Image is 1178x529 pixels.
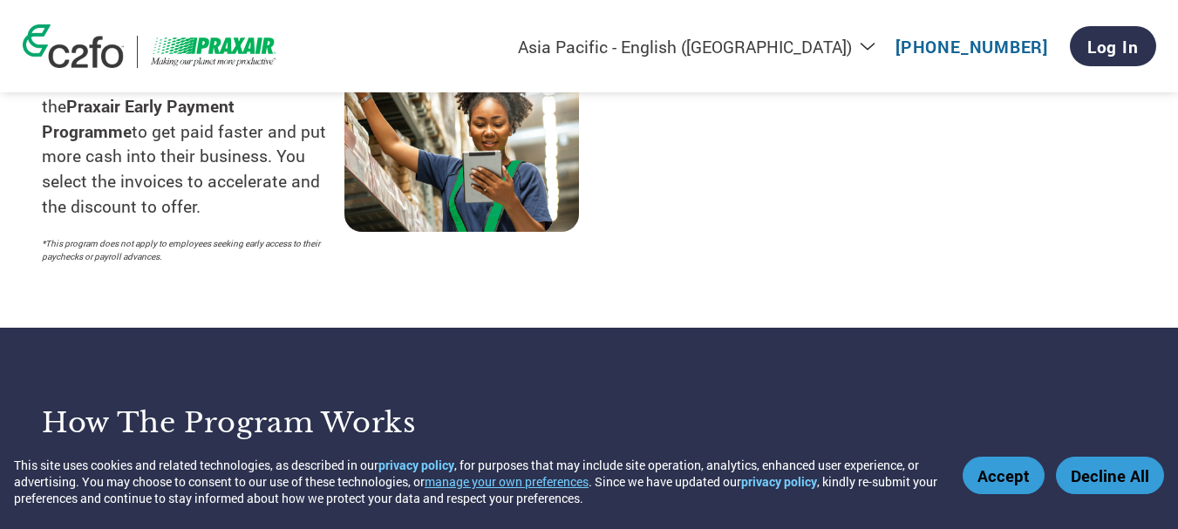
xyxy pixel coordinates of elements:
[42,405,568,440] h3: How the program works
[42,69,344,220] p: Suppliers choose C2FO and the to get paid faster and put more cash into their business. You selec...
[42,237,327,263] p: *This program does not apply to employees seeking early access to their paychecks or payroll adva...
[963,457,1045,494] button: Accept
[1056,457,1164,494] button: Decline All
[344,60,579,232] img: supply chain worker
[895,36,1048,58] a: [PHONE_NUMBER]
[1070,26,1156,66] a: Log In
[14,457,937,506] div: This site uses cookies and related technologies, as described in our , for purposes that may incl...
[425,473,589,490] button: manage your own preferences
[741,473,817,490] a: privacy policy
[151,36,277,68] img: Praxair
[23,24,124,68] img: c2fo logo
[42,95,235,142] strong: Praxair Early Payment Programme
[378,457,454,473] a: privacy policy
